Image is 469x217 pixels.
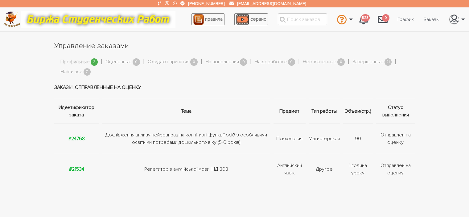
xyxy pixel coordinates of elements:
[101,123,272,154] td: Дослідження впливу нейровправ на когнітивні функції осіб з особливими освітніми потребами дошкіль...
[69,166,84,172] a: #21534
[278,13,327,25] input: Поиск заказов
[375,99,415,123] th: Статус выполнения
[373,11,393,28] a: 0
[272,99,307,123] th: Предмет
[84,68,91,76] span: 7
[105,58,132,66] a: Оцененные
[303,58,336,66] a: Неоплаченные
[307,99,341,123] th: Тип работы
[191,13,224,25] a: правила
[375,123,415,154] td: Отправлен на оценку
[393,14,419,25] a: График
[148,58,189,66] a: Ожидают принятия
[21,11,175,28] img: motto-12e01f5a76059d5f6a28199ef077b1f78e012cfde436ab5cf1d4517935686d32.gif
[307,154,341,184] td: Другое
[188,1,224,6] a: [PHONE_NUMBER]
[341,99,375,123] th: Объем(стр.)
[60,58,90,66] a: Профильные
[205,58,239,66] a: На выполнении
[101,154,272,184] td: Репетитор з англійської мови ІНД 303
[419,14,444,25] a: Заказы
[385,58,392,66] span: 21
[382,14,389,22] span: 0
[352,58,384,66] a: Завершенные
[288,58,295,66] span: 0
[341,154,375,184] td: 1 година уроку
[54,76,415,99] td: Заказы, отправленные на оценку
[193,14,204,25] img: agreement_icon-feca34a61ba7f3d1581b08bc946b2ec1ccb426f67415f344566775c155b7f62c.png
[240,58,247,66] span: 0
[205,16,223,22] span: правила
[101,99,272,123] th: Тема
[91,58,98,66] span: 2
[361,14,370,22] span: 523
[307,123,341,154] td: Магистерская
[341,123,375,154] td: 90
[68,136,85,142] a: #24768
[190,58,198,66] span: 0
[237,1,306,6] a: [EMAIL_ADDRESS][DOMAIN_NAME]
[272,154,307,184] td: Английский язык
[272,123,307,154] td: Психология
[54,41,415,51] h1: Управление заказами
[250,16,266,22] span: сервис
[133,58,140,66] span: 0
[236,14,249,25] img: play_icon-49f7f135c9dc9a03216cfdbccbe1e3994649169d890fb554cedf0eac35a01ba8.png
[337,58,345,66] span: 0
[375,154,415,184] td: Отправлен на оценку
[255,58,287,66] a: На доработке
[354,11,373,28] a: 523
[54,99,101,123] th: Идентификатор заказа
[3,11,20,27] img: logo-c4363faeb99b52c628a42810ed6dfb4293a56d4e4775eb116515dfe7f33672af.png
[60,68,83,76] a: Найти все
[234,13,268,25] a: сервис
